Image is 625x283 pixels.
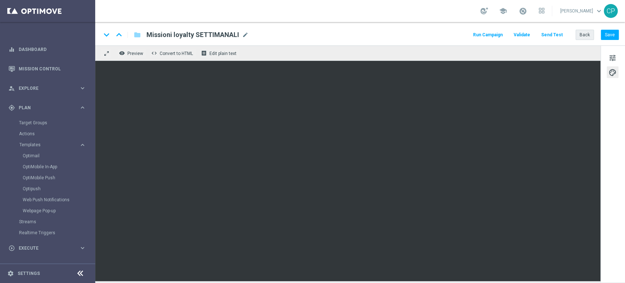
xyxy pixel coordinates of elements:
[19,120,76,126] a: Target Groups
[607,66,618,78] button: palette
[79,245,86,251] i: keyboard_arrow_right
[23,153,76,159] a: Optimail
[19,142,86,148] button: Templates keyboard_arrow_right
[19,106,79,110] span: Plan
[609,68,617,77] span: palette
[242,32,249,38] span: mode_edit
[19,246,79,250] span: Execute
[8,85,15,92] i: person_search
[23,194,94,205] div: Web Push Notifications
[199,48,240,58] button: receipt Edit plain text
[19,128,94,139] div: Actions
[514,32,530,37] span: Validate
[8,47,86,52] button: equalizer Dashboard
[8,40,86,59] div: Dashboard
[127,51,143,56] span: Preview
[499,7,507,15] span: school
[151,50,157,56] span: code
[23,175,76,181] a: OptiMobile Push
[19,143,79,147] div: Templates
[79,85,86,92] i: keyboard_arrow_right
[119,50,125,56] i: remove_red_eye
[19,139,94,216] div: Templates
[23,186,76,192] a: Optipush
[8,104,15,111] i: gps_fixed
[23,183,94,194] div: Optipush
[23,161,94,172] div: OptiMobile In-App
[595,7,603,15] span: keyboard_arrow_down
[19,216,94,227] div: Streams
[472,30,504,40] button: Run Campaign
[576,30,594,40] button: Back
[23,164,76,170] a: OptiMobile In-App
[19,230,76,236] a: Realtime Triggers
[133,29,142,41] button: folder
[19,59,86,78] a: Mission Control
[609,53,617,63] span: tune
[101,29,112,40] i: keyboard_arrow_down
[604,4,618,18] div: CP
[513,30,531,40] button: Validate
[8,245,15,251] i: play_circle_outline
[8,105,86,111] button: gps_fixed Plan keyboard_arrow_right
[601,30,619,40] button: Save
[79,141,86,148] i: keyboard_arrow_right
[540,30,564,40] button: Send Test
[19,131,76,137] a: Actions
[18,271,40,276] a: Settings
[114,29,124,40] i: keyboard_arrow_up
[23,172,94,183] div: OptiMobile Push
[146,30,239,39] span: Missioni loyalty SETTIMANALI
[19,117,94,128] div: Target Groups
[134,30,141,39] i: folder
[79,104,86,111] i: keyboard_arrow_right
[149,48,196,58] button: code Convert to HTML
[8,245,86,251] button: play_circle_outline Execute keyboard_arrow_right
[8,59,86,78] div: Mission Control
[19,143,72,147] span: Templates
[23,150,94,161] div: Optimail
[23,197,76,203] a: Web Push Notifications
[19,227,94,238] div: Realtime Triggers
[8,46,15,53] i: equalizer
[23,205,94,216] div: Webpage Pop-up
[19,40,86,59] a: Dashboard
[607,52,618,63] button: tune
[8,66,86,72] button: Mission Control
[23,208,76,214] a: Webpage Pop-up
[117,48,146,58] button: remove_red_eye Preview
[8,85,86,91] button: person_search Explore keyboard_arrow_right
[559,5,604,16] a: [PERSON_NAME]keyboard_arrow_down
[8,104,79,111] div: Plan
[8,245,79,251] div: Execute
[160,51,193,56] span: Convert to HTML
[19,219,76,225] a: Streams
[209,51,237,56] span: Edit plain text
[19,86,79,91] span: Explore
[7,270,14,277] i: settings
[201,50,207,56] i: receipt
[8,85,79,92] div: Explore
